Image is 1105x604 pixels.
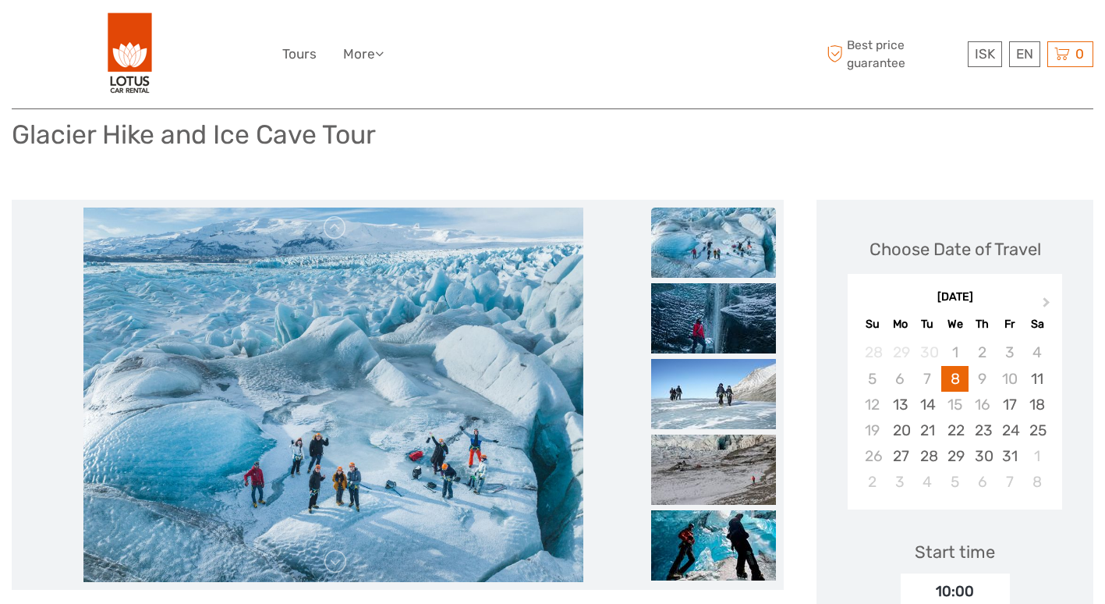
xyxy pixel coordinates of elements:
[823,37,964,71] span: Best price guarantee
[914,314,941,335] div: Tu
[651,510,776,581] img: 42465d6cb40249d4ae18ecbba8fc4ec8_slider_thumbnail.jpeg
[969,366,996,392] div: Not available Thursday, October 9th, 2025
[651,435,776,505] img: dfab305ceb0843c4b8b8d69fd02cd2ed_slider_thumbnail.jpeg
[996,469,1023,495] div: Choose Friday, November 7th, 2025
[869,237,1041,261] div: Choose Date of Travel
[914,443,941,469] div: Choose Tuesday, October 28th, 2025
[941,339,969,365] div: Not available Wednesday, October 1st, 2025
[969,392,996,417] div: Not available Thursday, October 16th, 2025
[887,314,914,335] div: Mo
[12,119,376,151] h1: Glacier Hike and Ice Cave Tour
[887,339,914,365] div: Not available Monday, September 29th, 2025
[941,443,969,469] div: Choose Wednesday, October 29th, 2025
[859,314,886,335] div: Su
[651,283,776,354] img: 04153beb7912445ca8293b12de7a07d6_slider_thumbnail.jpeg
[1036,293,1061,318] button: Next Month
[914,417,941,443] div: Choose Tuesday, October 21st, 2025
[179,24,198,43] button: Open LiveChat chat widget
[969,339,996,365] div: Not available Thursday, October 2nd, 2025
[848,290,1062,306] div: [DATE]
[651,359,776,429] img: 6acce44909394637af1c4fd5d11fae3c_slider_thumbnail.jpeg
[859,392,886,417] div: Not available Sunday, October 12th, 2025
[996,314,1023,335] div: Fr
[859,417,886,443] div: Not available Sunday, October 19th, 2025
[941,366,969,392] div: Choose Wednesday, October 8th, 2025
[996,392,1023,417] div: Choose Friday, October 17th, 2025
[969,443,996,469] div: Choose Thursday, October 30th, 2025
[969,417,996,443] div: Choose Thursday, October 23rd, 2025
[941,417,969,443] div: Choose Wednesday, October 22nd, 2025
[887,443,914,469] div: Choose Monday, October 27th, 2025
[975,46,995,62] span: ISK
[859,366,886,392] div: Not available Sunday, October 5th, 2025
[1009,41,1040,67] div: EN
[1023,339,1050,365] div: Not available Saturday, October 4th, 2025
[969,314,996,335] div: Th
[859,443,886,469] div: Not available Sunday, October 26th, 2025
[1023,469,1050,495] div: Choose Saturday, November 8th, 2025
[941,469,969,495] div: Choose Wednesday, November 5th, 2025
[914,469,941,495] div: Choose Tuesday, November 4th, 2025
[1023,366,1050,392] div: Choose Saturday, October 11th, 2025
[1023,392,1050,417] div: Choose Saturday, October 18th, 2025
[83,208,583,582] img: 02b13d87ea9c463f96f6580b61944c43_main_slider.jpeg
[914,366,941,392] div: Not available Tuesday, October 7th, 2025
[1023,417,1050,443] div: Choose Saturday, October 25th, 2025
[1023,443,1050,469] div: Choose Saturday, November 1st, 2025
[108,12,153,97] img: 443-e2bd2384-01f0-477a-b1bf-f993e7f52e7d_logo_big.png
[282,43,317,66] a: Tours
[887,417,914,443] div: Choose Monday, October 20th, 2025
[996,366,1023,392] div: Not available Friday, October 10th, 2025
[941,392,969,417] div: Not available Wednesday, October 15th, 2025
[22,27,176,40] p: We're away right now. Please check back later!
[914,339,941,365] div: Not available Tuesday, September 30th, 2025
[969,469,996,495] div: Choose Thursday, November 6th, 2025
[915,540,995,564] div: Start time
[887,366,914,392] div: Not available Monday, October 6th, 2025
[996,443,1023,469] div: Choose Friday, October 31st, 2025
[914,392,941,417] div: Choose Tuesday, October 14th, 2025
[941,314,969,335] div: We
[887,392,914,417] div: Choose Monday, October 13th, 2025
[859,469,886,495] div: Choose Sunday, November 2nd, 2025
[996,339,1023,365] div: Not available Friday, October 3rd, 2025
[1073,46,1086,62] span: 0
[852,339,1057,495] div: month 2025-10
[343,43,384,66] a: More
[996,417,1023,443] div: Choose Friday, October 24th, 2025
[859,339,886,365] div: Not available Sunday, September 28th, 2025
[887,469,914,495] div: Choose Monday, November 3rd, 2025
[1023,314,1050,335] div: Sa
[651,208,776,278] img: 02b13d87ea9c463f96f6580b61944c43_slider_thumbnail.jpeg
